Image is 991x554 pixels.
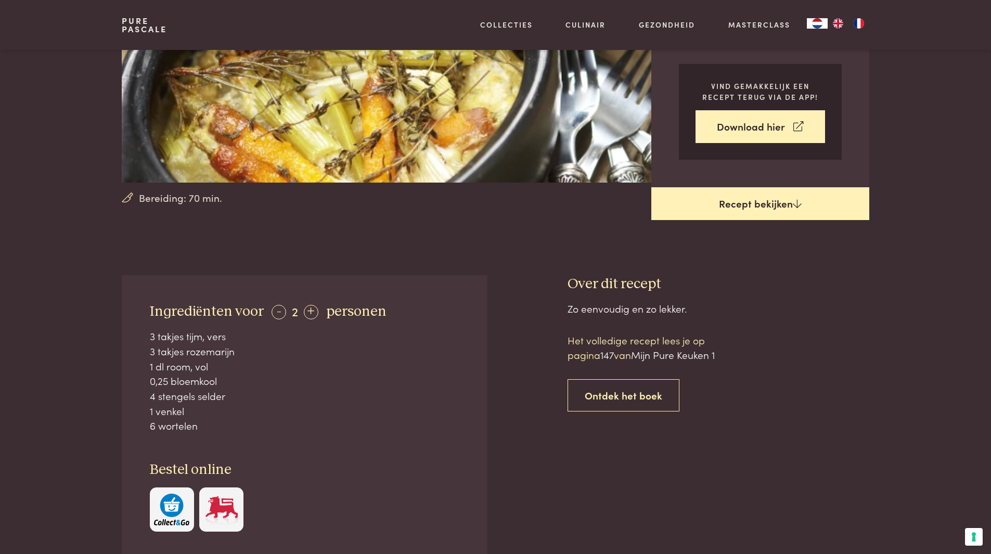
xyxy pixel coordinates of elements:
a: PurePascale [122,17,167,33]
div: 3 takjes tijm, vers [150,329,460,344]
span: 2 [292,302,298,319]
div: + [304,305,318,319]
img: Delhaize [204,494,239,525]
div: Language [807,18,828,29]
img: c308188babc36a3a401bcb5cb7e020f4d5ab42f7cacd8327e500463a43eeb86c.svg [154,494,189,525]
a: Culinair [565,19,606,30]
a: Ontdek het boek [568,379,679,412]
button: Uw voorkeuren voor toestemming voor trackingtechnologieën [965,528,983,546]
a: NL [807,18,828,29]
p: Het volledige recept lees je op pagina van [568,333,744,363]
a: Gezondheid [639,19,695,30]
ul: Language list [828,18,869,29]
div: Zo eenvoudig en zo lekker. [568,301,869,316]
div: 3 takjes rozemarijn [150,344,460,359]
h3: Over dit recept [568,275,869,293]
p: Vind gemakkelijk een recept terug via de app! [696,81,825,102]
div: - [272,305,286,319]
a: Masterclass [728,19,790,30]
span: personen [326,304,387,319]
a: Recept bekijken [651,187,869,221]
div: 4 stengels selder [150,389,460,404]
aside: Language selected: Nederlands [807,18,869,29]
a: EN [828,18,848,29]
span: 147 [600,347,614,362]
div: 1 venkel [150,404,460,419]
a: FR [848,18,869,29]
span: Ingrediënten voor [150,304,264,319]
div: 0,25 bloemkool [150,373,460,389]
a: Collecties [480,19,533,30]
span: Bereiding: 70 min. [139,190,222,205]
a: Download hier [696,110,825,143]
div: 6 wortelen [150,418,460,433]
h3: Bestel online [150,461,460,479]
div: 1 dl room, vol [150,359,460,374]
span: Mijn Pure Keuken 1 [631,347,715,362]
